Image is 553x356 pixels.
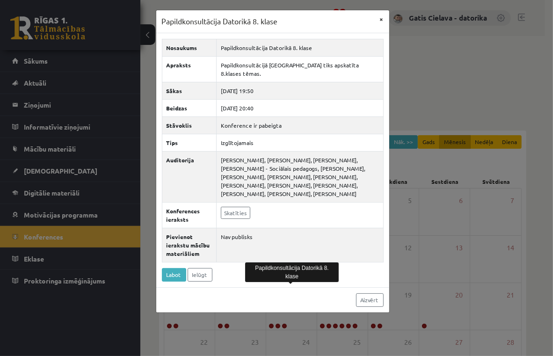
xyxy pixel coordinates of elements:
[188,268,212,282] a: Ielūgt
[162,228,216,262] th: Pievienot ierakstu mācību materiāliem
[216,39,383,56] td: Papildkonsultācija Datorikā 8. klase
[216,99,383,116] td: [DATE] 20:40
[216,56,383,82] td: Papildkonsultācijā [GEOGRAPHIC_DATA] tiks apskatīta 8.klases tēmas.
[162,39,216,56] th: Nosaukums
[162,134,216,151] th: Tips
[216,134,383,151] td: Izglītojamais
[162,82,216,99] th: Sākas
[216,228,383,262] td: Nav publisks
[162,268,186,282] a: Labot
[216,116,383,134] td: Konference ir pabeigta
[374,10,389,28] button: ×
[162,202,216,228] th: Konferences ieraksts
[162,16,278,27] h3: Papildkonsultācija Datorikā 8. klase
[356,293,384,307] a: Aizvērt
[162,151,216,202] th: Auditorija
[245,262,339,282] div: Papildkonsultācija Datorikā 8. klase
[162,99,216,116] th: Beidzas
[162,56,216,82] th: Apraksts
[216,151,383,202] td: [PERSON_NAME], [PERSON_NAME], [PERSON_NAME], [PERSON_NAME] - Sociālais pedagogs, [PERSON_NAME], [...
[162,116,216,134] th: Stāvoklis
[216,82,383,99] td: [DATE] 19:50
[221,207,250,219] a: Skatīties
